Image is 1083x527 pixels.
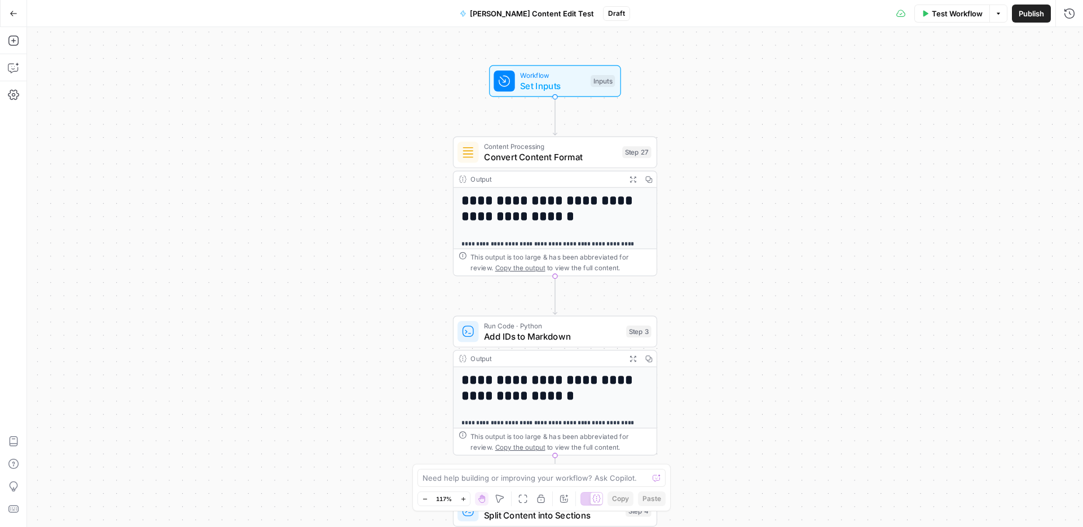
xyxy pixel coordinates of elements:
[914,5,989,23] button: Test Workflow
[470,431,651,452] div: This output is too large & has been abbreviated for review. to view the full content.
[436,494,452,503] span: 117%
[495,263,545,271] span: Copy the output
[932,8,983,19] span: Test Workflow
[553,97,557,135] g: Edge from start to step_27
[495,443,545,451] span: Copy the output
[520,70,585,81] span: Workflow
[1019,8,1044,19] span: Publish
[638,491,666,506] button: Paste
[453,65,657,97] div: WorkflowSet InputsInputs
[461,146,474,159] img: o3r9yhbrn24ooq0tey3lueqptmfj
[626,505,651,517] div: Step 4
[591,75,615,87] div: Inputs
[642,494,661,504] span: Paste
[484,150,617,163] span: Convert Content Format
[607,491,633,506] button: Copy
[470,174,620,185] div: Output
[453,5,601,23] button: [PERSON_NAME] Content Edit Test
[626,326,651,337] div: Step 3
[608,8,625,19] span: Draft
[520,79,585,92] span: Set Inputs
[553,276,557,314] g: Edge from step_27 to step_3
[470,252,651,273] div: This output is too large & has been abbreviated for review. to view the full content.
[484,330,621,342] span: Add IDs to Markdown
[470,353,620,364] div: Output
[470,8,594,19] span: [PERSON_NAME] Content Edit Test
[1012,5,1051,23] button: Publish
[484,509,620,522] span: Split Content into Sections
[484,141,617,152] span: Content Processing
[484,320,621,331] span: Run Code · Python
[612,494,629,504] span: Copy
[622,146,651,158] div: Step 27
